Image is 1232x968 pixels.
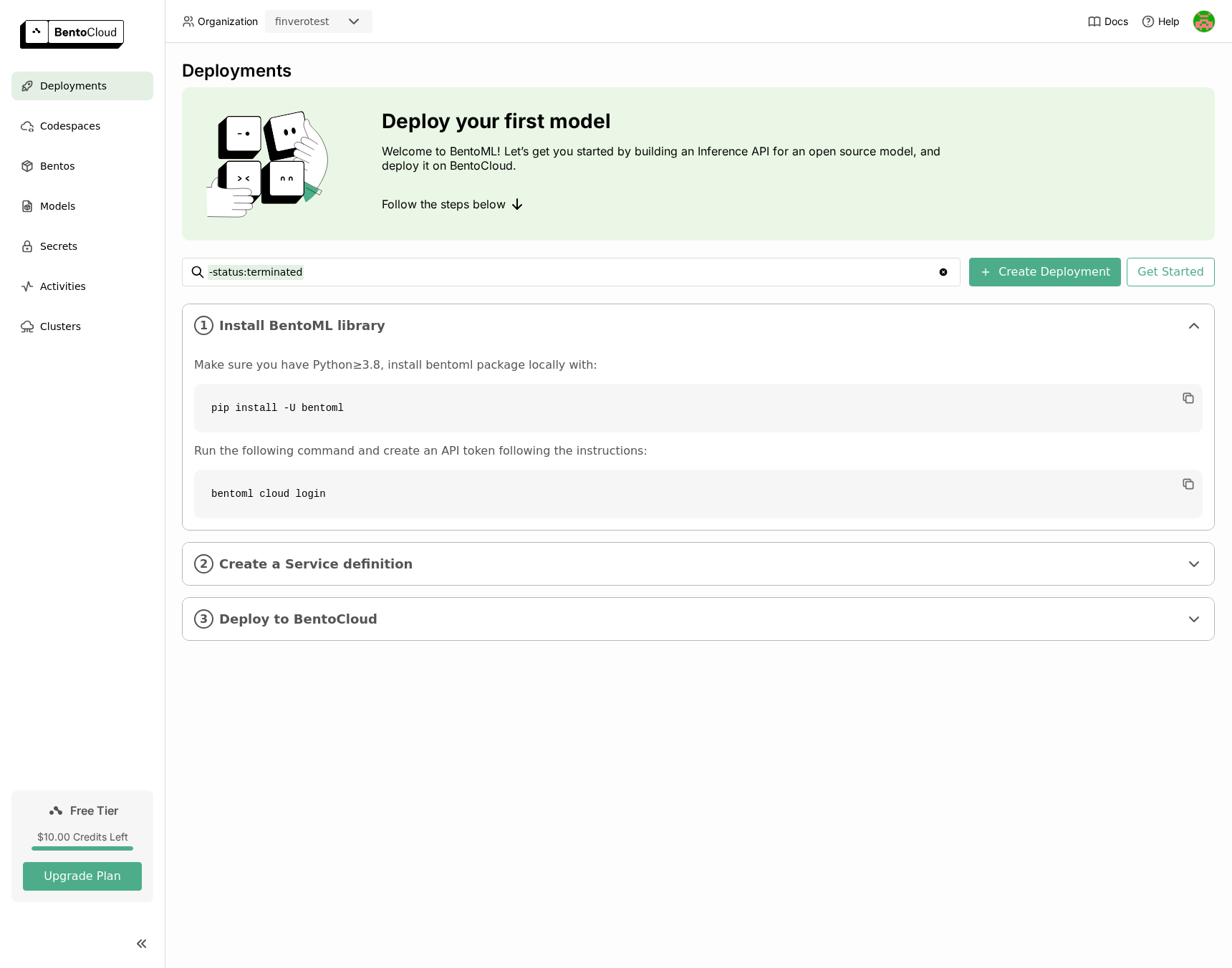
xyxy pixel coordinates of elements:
div: finverotest [275,14,329,29]
img: cover onboarding [193,110,347,218]
i: 3 [194,609,213,629]
i: 1 [194,316,213,335]
span: Free Tier [70,803,118,818]
span: Organization [198,15,258,28]
div: 2Create a Service definition [183,543,1214,585]
p: Make sure you have Python≥3.8, install bentoml package locally with: [194,358,1203,372]
button: Create Deployment [969,258,1121,286]
span: Docs [1105,15,1128,28]
div: 1Install BentoML library [183,304,1214,347]
span: Models [40,198,75,215]
input: Selected finverotest. [331,15,332,29]
a: Secrets [11,232,153,261]
svg: Clear value [938,266,949,278]
span: Install BentoML library [219,318,1180,334]
div: 3Deploy to BentoCloud [183,598,1214,640]
div: Help [1141,14,1180,29]
div: Deployments [182,60,1215,82]
p: Run the following command and create an API token following the instructions: [194,444,1203,458]
button: Get Started [1127,258,1215,286]
a: Clusters [11,312,153,341]
a: Deployments [11,72,153,100]
code: pip install -U bentoml [194,384,1203,432]
code: bentoml cloud login [194,470,1203,518]
a: Codespaces [11,112,153,140]
span: Clusters [40,318,81,335]
span: Follow the steps below [382,197,506,211]
span: Deployments [40,77,107,95]
span: Secrets [40,238,77,255]
div: $10.00 Credits Left [23,831,142,843]
span: Create a Service definition [219,556,1180,572]
button: Upgrade Plan [23,862,142,891]
img: Eduardo Benitez [1193,11,1215,32]
img: logo [20,20,124,49]
a: Docs [1087,14,1128,29]
span: Activities [40,278,86,295]
a: Activities [11,272,153,301]
input: Search [208,261,938,284]
h3: Deploy your first model [382,110,948,132]
span: Deploy to BentoCloud [219,611,1180,627]
i: 2 [194,554,213,573]
a: Bentos [11,152,153,180]
p: Welcome to BentoML! Let’s get you started by building an Inference API for an open source model, ... [382,144,948,173]
span: Codespaces [40,117,100,135]
a: Models [11,192,153,221]
span: Help [1158,15,1180,28]
a: Free Tier$10.00 Credits LeftUpgrade Plan [11,790,153,902]
span: Bentos [40,158,74,175]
